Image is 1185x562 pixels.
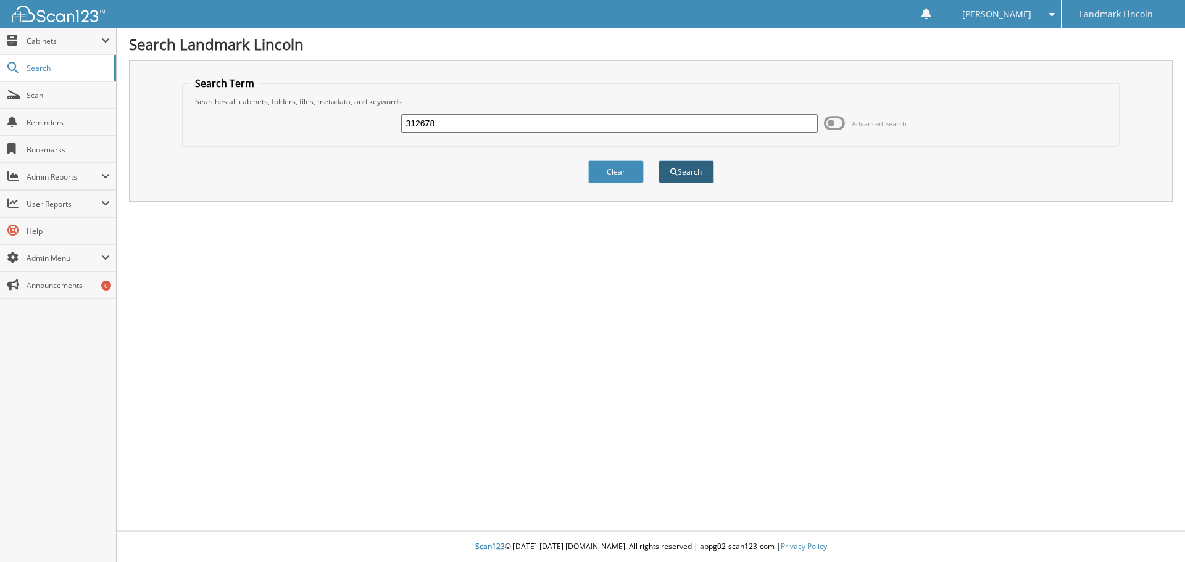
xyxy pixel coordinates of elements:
span: Reminders [27,117,110,128]
span: Advanced Search [852,119,907,128]
span: Bookmarks [27,144,110,155]
div: © [DATE]-[DATE] [DOMAIN_NAME]. All rights reserved | appg02-scan123-com | [117,532,1185,562]
span: Admin Reports [27,171,101,182]
img: scan123-logo-white.svg [12,6,105,22]
span: Scan123 [475,541,505,552]
a: Privacy Policy [781,541,827,552]
span: Landmark Lincoln [1079,10,1153,18]
h1: Search Landmark Lincoln [129,34,1173,54]
span: Admin Menu [27,253,101,263]
span: Help [27,226,110,236]
span: Search [27,63,108,73]
span: Scan [27,90,110,101]
span: Cabinets [27,36,101,46]
button: Search [659,160,714,183]
div: 6 [101,281,111,291]
span: User Reports [27,199,101,209]
span: Announcements [27,280,110,291]
legend: Search Term [189,76,260,90]
div: Searches all cabinets, folders, files, metadata, and keywords [189,96,1113,107]
iframe: Chat Widget [1123,503,1185,562]
button: Clear [588,160,644,183]
span: [PERSON_NAME] [962,10,1031,18]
